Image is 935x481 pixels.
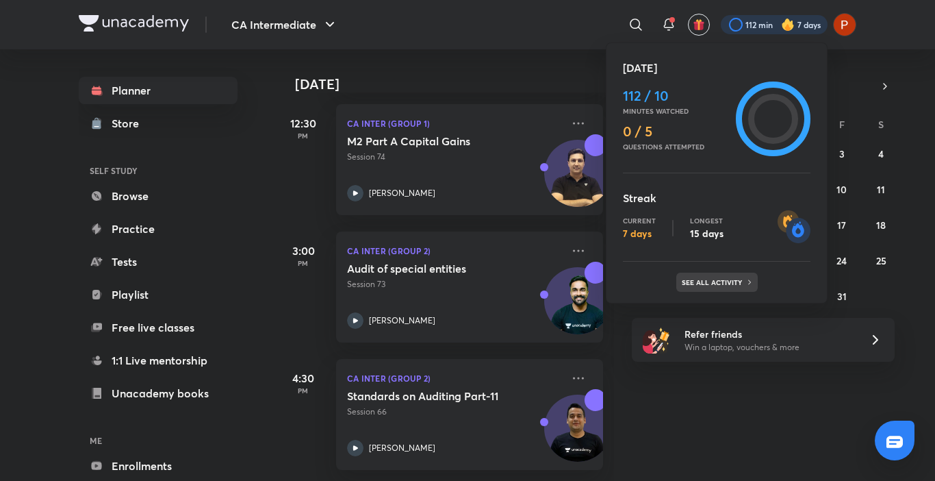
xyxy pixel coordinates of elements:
h5: [DATE] [623,60,810,76]
p: 15 days [690,227,723,240]
h4: 0 / 5 [623,123,730,140]
p: Questions attempted [623,143,730,151]
p: Minutes watched [623,107,730,115]
h5: Streak [623,190,810,206]
p: See all activity [682,278,745,286]
p: Longest [690,217,723,225]
h4: 112 / 10 [623,88,730,104]
p: Current [623,217,656,225]
p: 7 days [623,227,656,240]
img: streak [778,210,810,243]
